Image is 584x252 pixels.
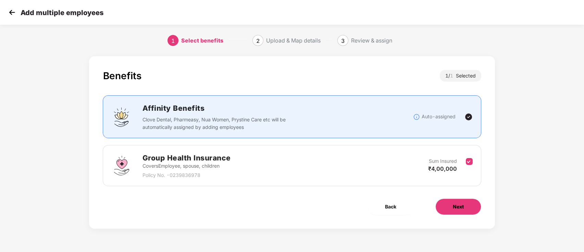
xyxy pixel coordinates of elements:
[142,171,231,179] p: Policy No. - 0239836978
[385,203,396,211] span: Back
[413,113,420,120] img: svg+xml;base64,PHN2ZyBpZD0iSW5mb18tXzMyeDMyIiBkYXRhLW5hbWU9IkluZm8gLSAzMngzMiIgeG1sbnM9Imh0dHA6Ly...
[368,199,413,215] button: Back
[171,37,175,44] span: 1
[142,162,231,170] p: Covers Employee, spouse, children
[181,35,223,46] div: Select benefits
[435,199,481,215] button: Next
[142,152,231,164] h2: Group Health Insurance
[142,103,388,114] h2: Affinity Benefits
[440,70,481,82] div: 1 / Selected
[351,35,392,46] div: Review & assign
[341,37,345,44] span: 3
[422,113,456,120] p: Auto-assigned
[21,9,103,17] p: Add multiple employees
[266,35,321,46] div: Upload & Map details
[450,73,456,79] span: 1
[256,37,260,44] span: 2
[7,7,17,17] img: svg+xml;base64,PHN2ZyB4bWxucz0iaHR0cDovL3d3dy53My5vcmcvMjAwMC9zdmciIHdpZHRoPSIzMCIgaGVpZ2h0PSIzMC...
[464,113,473,121] img: svg+xml;base64,PHN2ZyBpZD0iVGljay0yNHgyNCIgeG1sbnM9Imh0dHA6Ly93d3cudzMub3JnLzIwMDAvc3ZnIiB3aWR0aD...
[142,116,290,131] p: Clove Dental, Pharmeasy, Nua Women, Prystine Care etc will be automatically assigned by adding em...
[111,155,132,176] img: svg+xml;base64,PHN2ZyBpZD0iR3JvdXBfSGVhbHRoX0luc3VyYW5jZSIgZGF0YS1uYW1lPSJHcm91cCBIZWFsdGggSW5zdX...
[453,203,464,211] span: Next
[428,165,457,172] span: ₹4,00,000
[111,107,132,127] img: svg+xml;base64,PHN2ZyBpZD0iQWZmaW5pdHlfQmVuZWZpdHMiIGRhdGEtbmFtZT0iQWZmaW5pdHkgQmVuZWZpdHMiIHhtbG...
[429,157,457,165] p: Sum Insured
[103,70,141,82] div: Benefits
